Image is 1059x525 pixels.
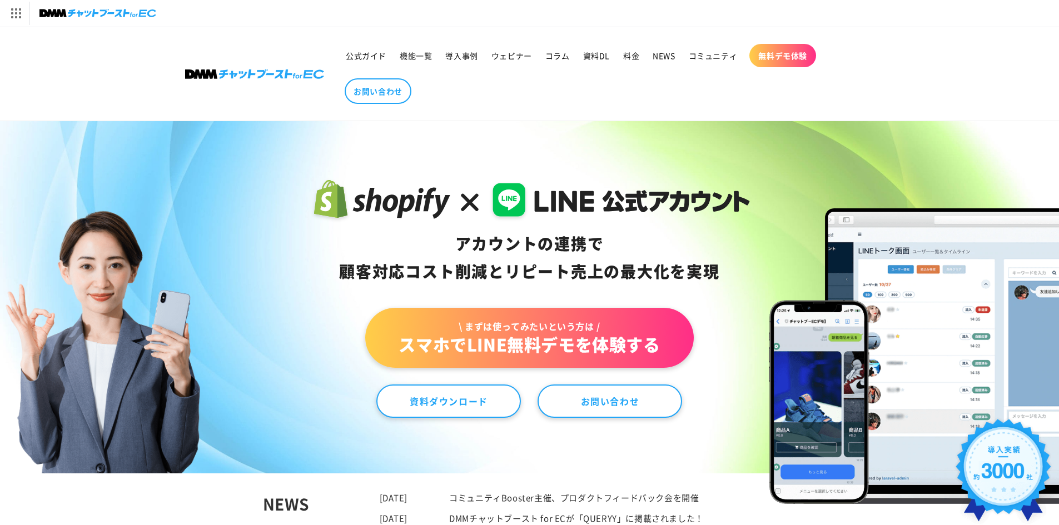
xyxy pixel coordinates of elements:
[380,492,408,503] time: [DATE]
[616,44,646,67] a: 料金
[583,51,610,61] span: 資料DL
[309,230,750,286] div: アカウントの連携で 顧客対応コスト削減と リピート売上の 最大化を実現
[539,44,576,67] a: コラム
[354,86,402,96] span: お問い合わせ
[376,384,521,418] a: 資料ダウンロード
[449,492,699,503] a: コミュニティBooster主催、プロダクトフィードバック会を開催
[185,69,324,79] img: 株式会社DMM Boost
[576,44,616,67] a: 資料DL
[689,51,738,61] span: コミュニティ
[623,51,639,61] span: 料金
[749,44,816,67] a: 無料デモ体験
[646,44,682,67] a: NEWS
[445,51,478,61] span: 導入事例
[365,308,693,368] a: \ まずは使ってみたいという方は /スマホでLINE無料デモを体験する
[399,320,660,332] span: \ まずは使ってみたいという方は /
[2,2,29,25] img: サービス
[380,512,408,524] time: [DATE]
[393,44,439,67] a: 機能一覧
[485,44,539,67] a: ウェビナー
[491,51,532,61] span: ウェビナー
[653,51,675,61] span: NEWS
[346,51,386,61] span: 公式ガイド
[449,512,704,524] a: DMMチャットブースト for ECが「QUERYY」に掲載されました！
[345,78,411,104] a: お問い合わせ
[339,44,393,67] a: 公式ガイド
[39,6,156,21] img: チャットブーストforEC
[758,51,807,61] span: 無料デモ体験
[682,44,744,67] a: コミュニティ
[538,384,682,418] a: お問い合わせ
[439,44,484,67] a: 導入事例
[545,51,570,61] span: コラム
[400,51,432,61] span: 機能一覧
